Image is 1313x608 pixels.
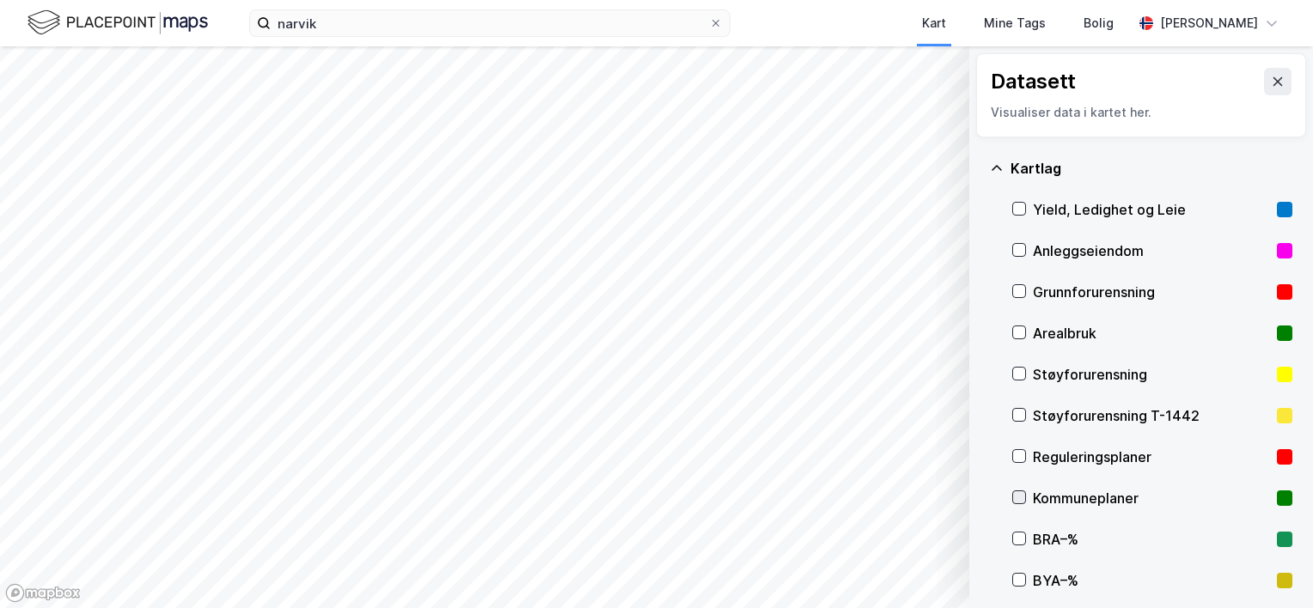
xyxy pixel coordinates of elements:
div: Kommuneplaner [1033,488,1270,508]
a: Mapbox homepage [5,583,81,603]
div: Kart [922,13,946,33]
div: Kartlag [1011,158,1292,179]
div: Støyforurensning [1033,364,1270,385]
div: Bolig [1084,13,1114,33]
img: logo.f888ab2527a4732fd821a326f86c7f29.svg [27,8,208,38]
div: Arealbruk [1033,323,1270,344]
div: Anleggseiendom [1033,240,1270,261]
div: Datasett [991,68,1076,95]
div: BRA–% [1033,529,1270,550]
div: BYA–% [1033,570,1270,591]
div: Grunnforurensning [1033,282,1270,302]
div: Støyforurensning T-1442 [1033,405,1270,426]
div: Reguleringsplaner [1033,447,1270,467]
iframe: Chat Widget [1227,526,1313,608]
div: Mine Tags [984,13,1046,33]
div: Yield, Ledighet og Leie [1033,199,1270,220]
div: Visualiser data i kartet her. [991,102,1292,123]
div: [PERSON_NAME] [1160,13,1258,33]
input: Søk på adresse, matrikkel, gårdeiere, leietakere eller personer [271,10,709,36]
div: Kontrollprogram for chat [1227,526,1313,608]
